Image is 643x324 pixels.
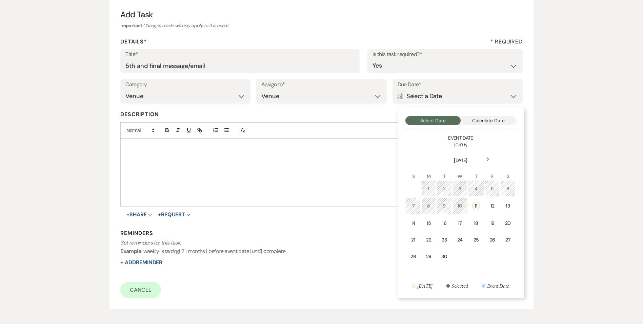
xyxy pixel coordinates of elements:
th: F [485,165,500,180]
div: 9 [441,202,447,210]
th: [DATE] [406,149,516,164]
div: 17 [457,220,463,227]
label: Title* [125,50,355,59]
div: 21 [410,236,416,244]
th: M [421,165,436,180]
th: T [468,165,484,180]
h5: Event Date [405,135,516,142]
button: Select Date [405,116,461,125]
i: Changes made will only apply to this event. [143,22,229,29]
th: S [500,165,516,180]
b: Example [120,248,141,255]
div: 3 [457,185,463,192]
label: Is this task required?* [373,50,518,59]
div: 14 [410,220,416,227]
b: Important [120,22,142,29]
i: until [252,248,261,255]
div: 2 [441,185,447,192]
th: S [406,165,421,180]
h3: Reminders [120,230,522,237]
div: 15 [426,220,431,227]
div: 6 [505,185,511,192]
div: 28 [410,253,416,260]
div: [DATE] [417,282,432,290]
div: 20 [505,220,511,227]
div: 29 [426,253,431,260]
a: Cancel [120,282,161,298]
th: W [453,165,467,180]
div: 7 [410,202,416,210]
div: 25 [472,236,480,244]
div: 12 [489,202,495,210]
div: 13 [505,202,511,210]
div: Event Date [487,282,509,290]
i: starting [161,248,179,255]
div: Selected [451,282,468,290]
div: 24 [457,236,463,244]
div: 23 [441,236,447,244]
div: 22 [426,236,431,244]
div: 26 [489,236,495,244]
div: 30 [441,253,447,260]
button: Share [126,212,152,217]
b: Details* [120,38,146,45]
label: Category [125,80,245,90]
label: Description [120,110,522,120]
button: + AddReminder [120,260,162,265]
div: 18 [472,220,480,227]
div: Select a Date [398,90,518,103]
button: Calculate Date [461,116,516,125]
h6: : [120,22,522,29]
span: + [158,212,161,217]
label: Due Date* [398,80,518,90]
label: Assign to* [261,80,381,90]
div: 11 [472,202,480,210]
h4: * Required [490,38,523,46]
div: 5 [489,185,495,192]
i: Set reminders for this task. [120,239,181,246]
button: Request [158,212,190,217]
div: 10 [457,202,463,210]
th: T [437,165,451,180]
div: 16 [441,220,447,227]
h3: Add Task [120,9,522,20]
div: 27 [505,236,511,244]
p: : weekly | | 2 | months | before event date | | complete [120,238,522,256]
div: 4 [472,185,480,192]
div: 19 [489,220,495,227]
span: + [126,212,129,217]
h6: [DATE] [405,142,516,148]
div: 1 [426,185,431,192]
div: 8 [426,202,431,210]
